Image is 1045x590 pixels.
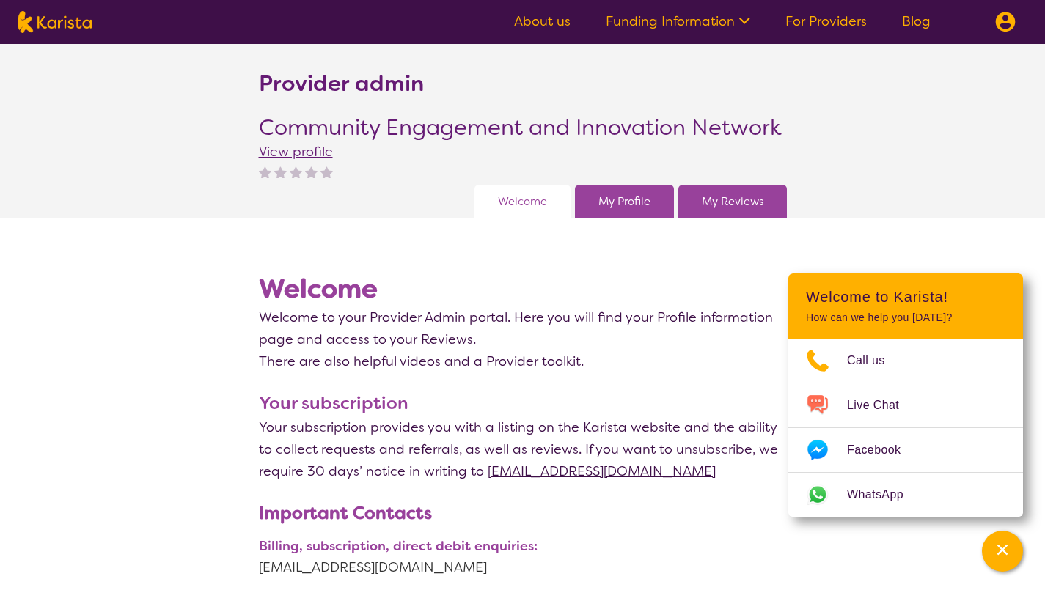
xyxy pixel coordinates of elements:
[259,143,333,161] a: View profile
[995,12,1016,32] img: menu
[982,531,1023,572] button: Channel Menu
[847,350,903,372] span: Call us
[259,166,271,178] img: nonereviewstar
[785,12,867,30] a: For Providers
[274,166,287,178] img: nonereviewstar
[902,12,931,30] a: Blog
[847,394,917,416] span: Live Chat
[788,473,1023,517] a: Web link opens in a new tab.
[259,556,787,578] a: [EMAIL_ADDRESS][DOMAIN_NAME]
[806,288,1005,306] h2: Welcome to Karista!
[259,350,787,372] p: There are also helpful videos and a Provider toolkit.
[305,166,318,178] img: nonereviewstar
[598,191,650,213] a: My Profile
[259,416,787,482] p: Your subscription provides you with a listing on the Karista website and the ability to collect r...
[259,271,787,306] h1: Welcome
[259,390,787,416] h3: Your subscription
[18,11,92,33] img: Karista logo
[320,166,333,178] img: nonereviewstar
[498,191,547,213] a: Welcome
[847,484,921,506] span: WhatsApp
[290,166,302,178] img: nonereviewstar
[702,191,763,213] a: My Reviews
[514,12,571,30] a: About us
[606,12,750,30] a: Funding Information
[259,501,432,525] b: Important Contacts
[788,273,1023,517] div: Channel Menu
[259,536,787,556] p: Billing, subscription, direct debit enquiries:
[259,114,782,141] h2: Community Engagement and Innovation Network
[259,306,787,350] p: Welcome to your Provider Admin portal. Here you will find your Profile information page and acces...
[488,462,716,480] a: [EMAIL_ADDRESS][DOMAIN_NAME]
[259,70,424,97] h2: Provider admin
[788,339,1023,517] ul: Choose channel
[847,439,918,461] span: Facebook
[806,311,1005,324] p: How can we help you [DATE]?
